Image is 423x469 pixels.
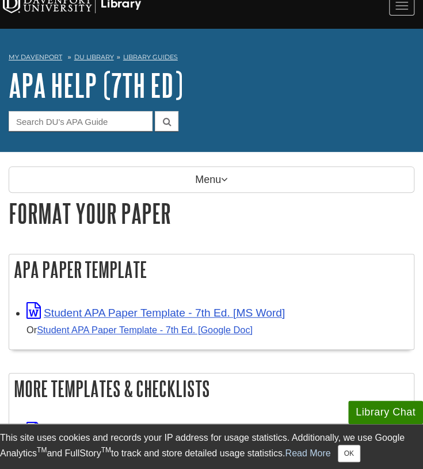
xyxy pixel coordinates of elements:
[9,373,414,404] h2: More Templates & Checklists
[9,254,414,285] h2: APA Paper Template
[26,307,285,319] a: Link opens in new window
[26,325,253,335] small: Or
[9,67,183,103] a: APA Help (7th Ed)
[37,325,253,335] a: Student APA Paper Template - 7th Ed. [Google Doc]
[9,52,62,62] a: My Davenport
[285,448,330,457] a: Read More
[74,53,114,61] a: DU Library
[9,166,414,193] p: Menu
[9,111,153,131] input: Search DU's APA Guide
[338,445,360,462] button: Close
[348,401,423,424] button: Library Chat
[101,446,111,454] sup: TM
[9,199,414,228] h1: Format Your Paper
[123,53,178,61] a: Library Guides
[37,446,47,454] sup: TM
